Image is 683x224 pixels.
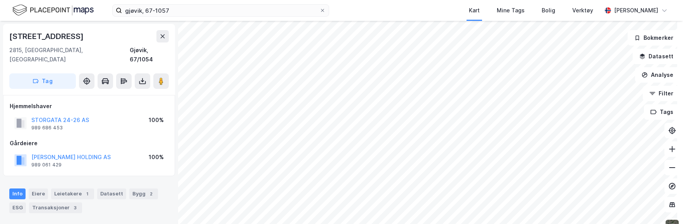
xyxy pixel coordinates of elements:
input: Søk på adresse, matrikkel, gårdeiere, leietakere eller personer [122,5,319,16]
div: Kart [469,6,480,15]
div: Hjemmelshaver [10,102,168,111]
div: 2 [147,190,155,198]
div: Mine Tags [497,6,525,15]
div: Bolig [542,6,555,15]
button: Analyse [635,67,680,83]
div: Datasett [97,188,126,199]
button: Tags [644,104,680,120]
div: Gjøvik, 67/1054 [130,46,169,64]
div: Leietakere [51,188,94,199]
div: Verktøy [572,6,593,15]
div: 100% [149,153,164,162]
div: 2815, [GEOGRAPHIC_DATA], [GEOGRAPHIC_DATA] [9,46,130,64]
button: Datasett [633,49,680,64]
button: Filter [643,86,680,101]
div: [PERSON_NAME] [614,6,658,15]
div: Transaksjoner [29,202,82,213]
div: ESG [9,202,26,213]
button: Tag [9,73,76,89]
iframe: Chat Widget [644,187,683,224]
div: 989 686 453 [31,125,63,131]
div: Info [9,188,26,199]
div: Bygg [129,188,158,199]
div: Eiere [29,188,48,199]
div: 989 061 429 [31,162,62,168]
div: 100% [149,115,164,125]
img: logo.f888ab2527a4732fd821a326f86c7f29.svg [12,3,94,17]
button: Bokmerker [628,30,680,46]
div: [STREET_ADDRESS] [9,30,85,42]
div: Gårdeiere [10,139,168,148]
div: 1 [83,190,91,198]
div: 3 [71,204,79,212]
